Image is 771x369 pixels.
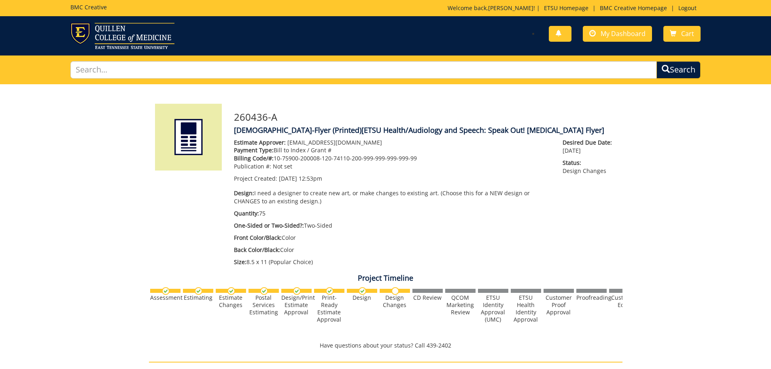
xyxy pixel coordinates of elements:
div: Design Changes [380,294,410,309]
span: [ETSU Health/Audiology and Speech: Speak Out! [MEDICAL_DATA] Flyer] [361,125,604,135]
p: 75 [234,209,551,218]
span: Billing Code/#: [234,154,274,162]
div: Design/Print Estimate Approval [281,294,312,316]
div: Estimate Changes [216,294,246,309]
span: Size: [234,258,246,266]
h3: 260436-A [234,112,616,122]
div: CD Review [412,294,443,301]
div: Print-Ready Estimate Approval [314,294,344,323]
span: Cart [681,29,694,38]
a: ETSU Homepage [540,4,593,12]
a: [PERSON_NAME] [488,4,533,12]
h4: [DEMOGRAPHIC_DATA]-Flyer (Printed) [234,126,616,134]
img: checkmark [326,287,333,295]
p: Welcome back, ! | | | [448,4,701,12]
span: One-Sided or Two-Sided?: [234,222,304,229]
p: [EMAIL_ADDRESS][DOMAIN_NAME] [234,139,551,147]
span: My Dashboard [601,29,646,38]
img: checkmark [195,287,202,295]
span: Back Color/Black: [234,246,280,254]
h5: BMC Creative [70,4,107,10]
h4: Project Timeline [149,274,622,282]
span: Status: [563,159,616,167]
span: Project Created: [234,175,277,182]
div: Design [347,294,377,301]
p: Bill to Index / Grant # [234,146,551,154]
div: Customer Proof Approval [544,294,574,316]
img: no [391,287,399,295]
span: Desired Due Date: [563,139,616,147]
button: Search [656,61,701,79]
span: Design: [234,189,254,197]
div: ETSU Identity Approval (UMC) [478,294,508,323]
span: Payment Type: [234,146,274,154]
a: Cart [663,26,701,42]
p: Color [234,234,551,242]
a: My Dashboard [583,26,652,42]
div: Assessment [150,294,181,301]
p: Color [234,246,551,254]
img: checkmark [162,287,170,295]
div: Proofreading [576,294,607,301]
div: Customer Edits [609,294,639,309]
p: Have questions about your status? Call 439-2402 [149,341,622,350]
input: Search... [70,61,657,79]
img: checkmark [227,287,235,295]
img: checkmark [359,287,366,295]
div: Postal Services Estimating [249,294,279,316]
span: Estimate Approver: [234,139,286,146]
span: Front Color/Black: [234,234,282,241]
div: QCOM Marketing Review [445,294,476,316]
img: checkmark [293,287,301,295]
span: Not set [273,162,292,170]
a: Logout [674,4,701,12]
p: [DATE] [563,139,616,155]
p: Two-Sided [234,222,551,230]
div: ETSU Health Identity Approval [511,294,541,323]
img: Product featured image [155,104,222,171]
a: BMC Creative Homepage [596,4,671,12]
p: I need a designer to create new art, or make changes to existing art. (Choose this for a NEW desi... [234,189,551,205]
p: Design Changes [563,159,616,175]
span: [DATE] 12:53pm [279,175,322,182]
span: Publication #: [234,162,271,170]
p: 10-75900-200008-120-74110-200-999-999-999-999-99 [234,154,551,162]
img: checkmark [260,287,268,295]
div: Estimating [183,294,213,301]
span: Quantity: [234,209,259,217]
p: 8.5 x 11 (Popular Choice) [234,258,551,266]
img: ETSU logo [70,23,174,49]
